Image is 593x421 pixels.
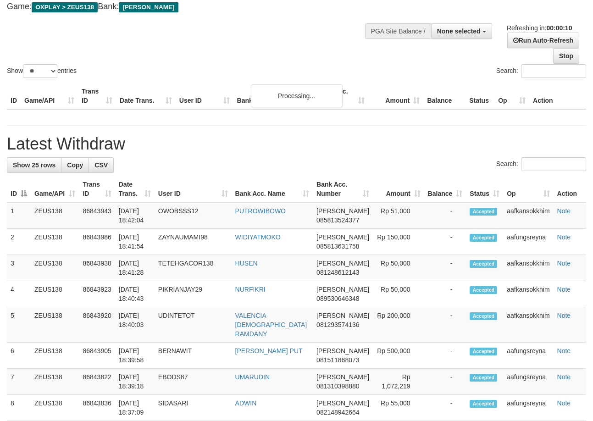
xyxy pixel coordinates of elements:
span: Show 25 rows [13,161,55,169]
td: - [424,395,466,421]
th: Status [466,83,494,109]
td: Rp 50,000 [373,255,424,281]
td: PIKRIANJAY29 [155,281,232,307]
td: ZEUS138 [31,369,79,395]
th: Status: activate to sort column ascending [466,176,503,202]
th: ID [7,83,21,109]
a: Note [557,207,571,215]
td: ZEUS138 [31,307,79,343]
td: ZEUS138 [31,343,79,369]
td: aafungsreyna [503,343,553,369]
td: Rp 55,000 [373,395,424,421]
th: Bank Acc. Name: activate to sort column ascending [232,176,313,202]
td: [DATE] 18:39:18 [115,369,155,395]
th: Op [494,83,529,109]
td: aafungsreyna [503,395,553,421]
a: Show 25 rows [7,157,61,173]
h4: Game: Bank: [7,2,386,11]
a: NURFIKRI [235,286,266,293]
a: UMARUDIN [235,373,270,381]
span: [PERSON_NAME] [316,312,369,319]
th: Balance: activate to sort column ascending [424,176,466,202]
span: [PERSON_NAME] [316,347,369,355]
td: aafungsreyna [503,229,553,255]
td: ZEUS138 [31,202,79,229]
th: Bank Acc. Number: activate to sort column ascending [313,176,373,202]
td: [DATE] 18:42:04 [115,202,155,229]
td: - [424,343,466,369]
td: Rp 1,072,219 [373,369,424,395]
td: aafkansokkhim [503,255,553,281]
span: Refreshing in: [507,24,572,32]
td: ZAYNAUMAMI98 [155,229,232,255]
td: Rp 150,000 [373,229,424,255]
h1: Latest Withdraw [7,135,586,153]
td: - [424,255,466,281]
td: 86843943 [79,202,115,229]
div: PGA Site Balance / [365,23,431,39]
td: [DATE] 18:41:54 [115,229,155,255]
span: OXPLAY > ZEUS138 [32,2,98,12]
td: - [424,281,466,307]
span: [PERSON_NAME] [316,286,369,293]
td: ZEUS138 [31,281,79,307]
th: Amount: activate to sort column ascending [373,176,424,202]
th: Game/API [21,83,78,109]
span: Copy 082148942664 to clipboard [316,409,359,416]
td: [DATE] 18:40:03 [115,307,155,343]
td: aafkansokkhim [503,281,553,307]
td: aafkansokkhim [503,307,553,343]
th: Action [554,176,586,202]
a: [PERSON_NAME] PUT [235,347,303,355]
a: Note [557,286,571,293]
a: Note [557,260,571,267]
span: Copy 081248612143 to clipboard [316,269,359,276]
span: Accepted [470,260,497,268]
td: 6 [7,343,31,369]
label: Search: [496,64,586,78]
td: 5 [7,307,31,343]
td: EBODS87 [155,369,232,395]
td: - [424,307,466,343]
th: Game/API: activate to sort column ascending [31,176,79,202]
a: WIDIYATMOKO [235,233,281,241]
td: [DATE] 18:40:43 [115,281,155,307]
th: Op: activate to sort column ascending [503,176,553,202]
td: 86843986 [79,229,115,255]
th: ID: activate to sort column descending [7,176,31,202]
td: 86843836 [79,395,115,421]
td: [DATE] 18:39:58 [115,343,155,369]
th: Action [529,83,586,109]
td: aafungsreyna [503,369,553,395]
span: Copy 081511868073 to clipboard [316,356,359,364]
span: Accepted [470,286,497,294]
span: Accepted [470,234,497,242]
button: None selected [431,23,492,39]
a: Note [557,373,571,381]
th: Trans ID: activate to sort column ascending [79,176,115,202]
span: Copy 081310398880 to clipboard [316,382,359,390]
span: Accepted [470,400,497,408]
span: [PERSON_NAME] [119,2,178,12]
td: - [424,369,466,395]
td: 86843920 [79,307,115,343]
td: ZEUS138 [31,395,79,421]
span: CSV [94,161,108,169]
td: Rp 200,000 [373,307,424,343]
td: 7 [7,369,31,395]
a: HUSEN [235,260,258,267]
div: Processing... [251,84,343,107]
td: Rp 51,000 [373,202,424,229]
span: [PERSON_NAME] [316,260,369,267]
span: Copy [67,161,83,169]
td: [DATE] 18:37:09 [115,395,155,421]
td: 1 [7,202,31,229]
td: - [424,202,466,229]
td: aafkansokkhim [503,202,553,229]
input: Search: [521,157,586,171]
td: - [424,229,466,255]
th: Date Trans.: activate to sort column ascending [115,176,155,202]
span: Accepted [470,348,497,355]
td: Rp 500,000 [373,343,424,369]
td: OWOBSSS12 [155,202,232,229]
